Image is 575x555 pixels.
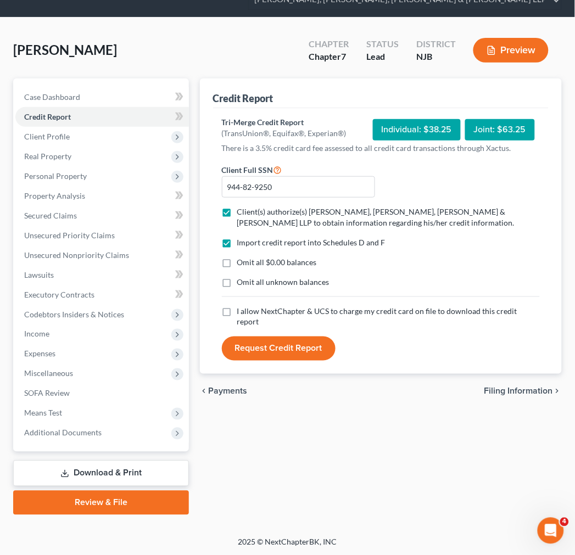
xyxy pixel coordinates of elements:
[373,119,461,141] div: Individual: $38.25
[15,186,189,206] a: Property Analysis
[24,112,71,121] span: Credit Report
[416,38,456,51] div: District
[309,51,349,63] div: Chapter
[366,38,399,51] div: Status
[24,329,49,339] span: Income
[237,207,515,227] span: Client(s) authorize(s) [PERSON_NAME], [PERSON_NAME], [PERSON_NAME] & [PERSON_NAME] LLP to obtain ...
[484,387,562,396] button: Filing Information chevron_right
[15,107,189,127] a: Credit Report
[538,518,564,544] iframe: Intercom live chat
[309,38,349,51] div: Chapter
[24,231,115,240] span: Unsecured Priority Claims
[15,285,189,305] a: Executory Contracts
[24,250,129,260] span: Unsecured Nonpriority Claims
[237,277,330,287] span: Omit all unknown balances
[13,491,189,515] a: Review & File
[465,119,535,141] div: Joint: $63.25
[15,245,189,265] a: Unsecured Nonpriority Claims
[473,38,549,63] button: Preview
[13,461,189,486] a: Download & Print
[24,408,62,418] span: Means Test
[15,265,189,285] a: Lawsuits
[13,42,117,58] span: [PERSON_NAME]
[24,270,54,279] span: Lawsuits
[24,310,124,319] span: Codebtors Insiders & Notices
[222,337,336,361] button: Request Credit Report
[24,349,55,358] span: Expenses
[484,387,553,396] span: Filing Information
[560,518,569,526] span: 4
[24,132,70,141] span: Client Profile
[366,51,399,63] div: Lead
[222,117,347,128] div: Tri-Merge Credit Report
[15,206,189,226] a: Secured Claims
[341,51,346,61] span: 7
[222,128,347,139] div: (TransUnion®, Equifax®, Experian®)
[237,238,386,247] span: Import credit report into Schedules D and F
[24,152,71,161] span: Real Property
[237,306,517,327] span: I allow NextChapter & UCS to charge my credit card on file to download this credit report
[15,87,189,107] a: Case Dashboard
[15,384,189,403] a: SOFA Review
[222,165,273,175] span: Client Full SSN
[24,389,70,398] span: SOFA Review
[209,387,248,396] span: Payments
[24,92,80,102] span: Case Dashboard
[24,369,73,378] span: Miscellaneous
[24,191,85,200] span: Property Analysis
[24,290,94,299] span: Executory Contracts
[553,387,562,396] i: chevron_right
[15,226,189,245] a: Unsecured Priority Claims
[200,387,209,396] i: chevron_left
[237,257,317,267] span: Omit all $0.00 balances
[416,51,456,63] div: NJB
[24,428,102,438] span: Additional Documents
[24,211,77,220] span: Secured Claims
[200,387,248,396] button: chevron_left Payments
[222,176,376,198] input: XXX-XX-XXXX
[24,171,87,181] span: Personal Property
[222,143,540,154] p: There is a 3.5% credit card fee assessed to all credit card transactions through Xactus.
[213,92,273,105] div: Credit Report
